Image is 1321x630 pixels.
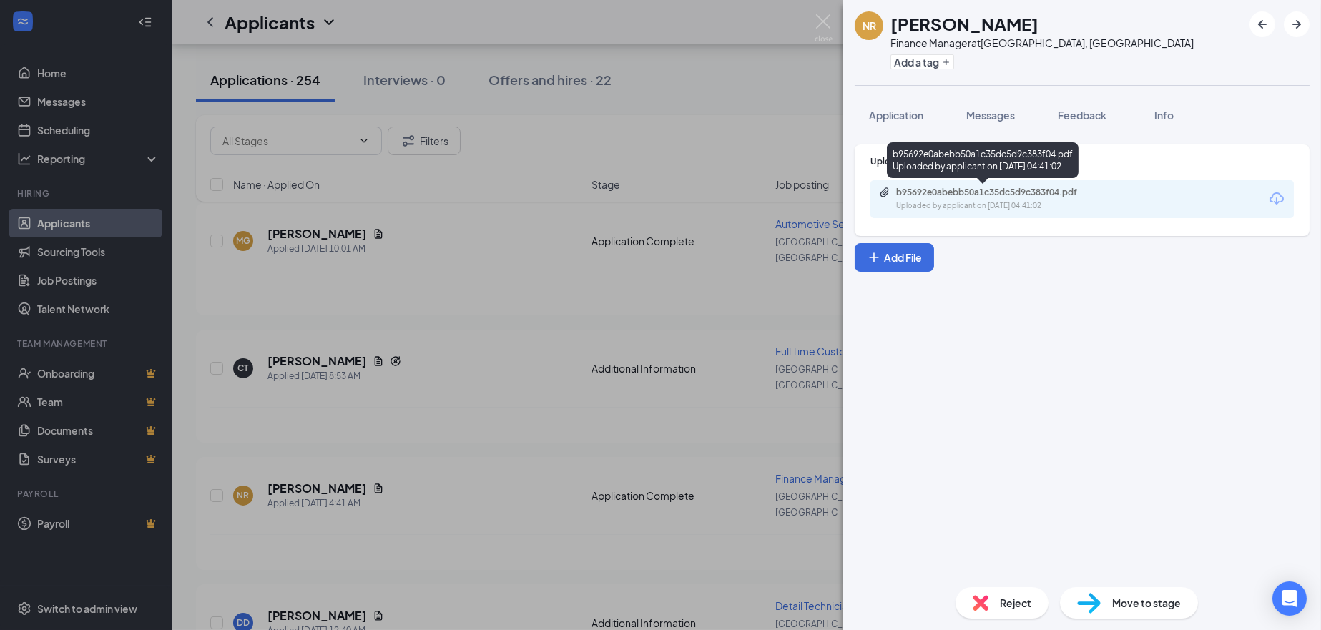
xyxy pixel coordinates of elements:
span: Reject [1000,595,1031,611]
button: ArrowRight [1284,11,1310,37]
a: Paperclipb95692e0abebb50a1c35dc5d9c383f04.pdfUploaded by applicant on [DATE] 04:41:02 [879,187,1111,212]
div: Upload Resume [870,155,1294,167]
button: PlusAdd a tag [890,54,954,69]
svg: Plus [942,58,951,67]
div: Open Intercom Messenger [1272,581,1307,616]
svg: Paperclip [879,187,890,198]
svg: ArrowLeftNew [1254,16,1271,33]
div: Uploaded by applicant on [DATE] 04:41:02 [896,200,1111,212]
div: b95692e0abebb50a1c35dc5d9c383f04.pdf [896,187,1096,198]
svg: Plus [867,250,881,265]
span: Move to stage [1112,595,1181,611]
svg: Download [1268,190,1285,207]
span: Messages [966,109,1015,122]
span: Info [1154,109,1174,122]
div: Finance Manager at [GEOGRAPHIC_DATA], [GEOGRAPHIC_DATA] [890,36,1194,50]
div: NR [863,19,876,33]
span: Feedback [1058,109,1106,122]
div: b95692e0abebb50a1c35dc5d9c383f04.pdf Uploaded by applicant on [DATE] 04:41:02 [887,142,1079,178]
button: Add FilePlus [855,243,934,272]
button: ArrowLeftNew [1249,11,1275,37]
span: Application [869,109,923,122]
h1: [PERSON_NAME] [890,11,1038,36]
svg: ArrowRight [1288,16,1305,33]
